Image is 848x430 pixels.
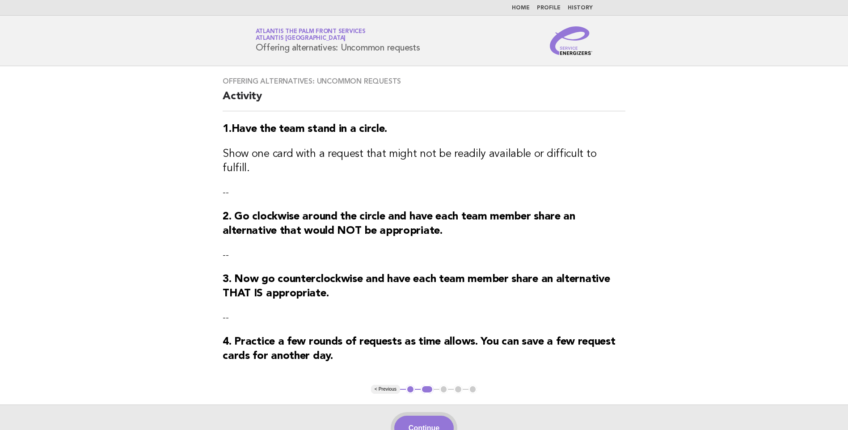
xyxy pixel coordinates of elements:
h2: Activity [223,89,625,111]
p: -- [223,312,625,324]
strong: 2. Go clockwise around the circle and have each team member share an alternative that would NOT b... [223,211,575,236]
a: Profile [537,5,561,11]
a: History [568,5,593,11]
h3: Show one card with a request that might not be readily available or difficult to fulfill. [223,147,625,176]
h1: Offering alternatives: Uncommon requests [256,29,420,52]
strong: 4. Practice a few rounds of requests as time allows. You can save a few request cards for another... [223,337,615,362]
p: -- [223,186,625,199]
strong: 1.Have the team stand in a circle. [223,124,387,135]
button: 1 [406,385,415,394]
button: 2 [421,385,434,394]
a: Atlantis The Palm Front ServicesAtlantis [GEOGRAPHIC_DATA] [256,29,366,41]
strong: 3. Now go counterclockwise and have each team member share an alternative THAT IS appropriate. [223,274,610,299]
p: -- [223,249,625,261]
h3: Offering alternatives: Uncommon requests [223,77,625,86]
span: Atlantis [GEOGRAPHIC_DATA] [256,36,346,42]
img: Service Energizers [550,26,593,55]
button: < Previous [371,385,400,394]
a: Home [512,5,530,11]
